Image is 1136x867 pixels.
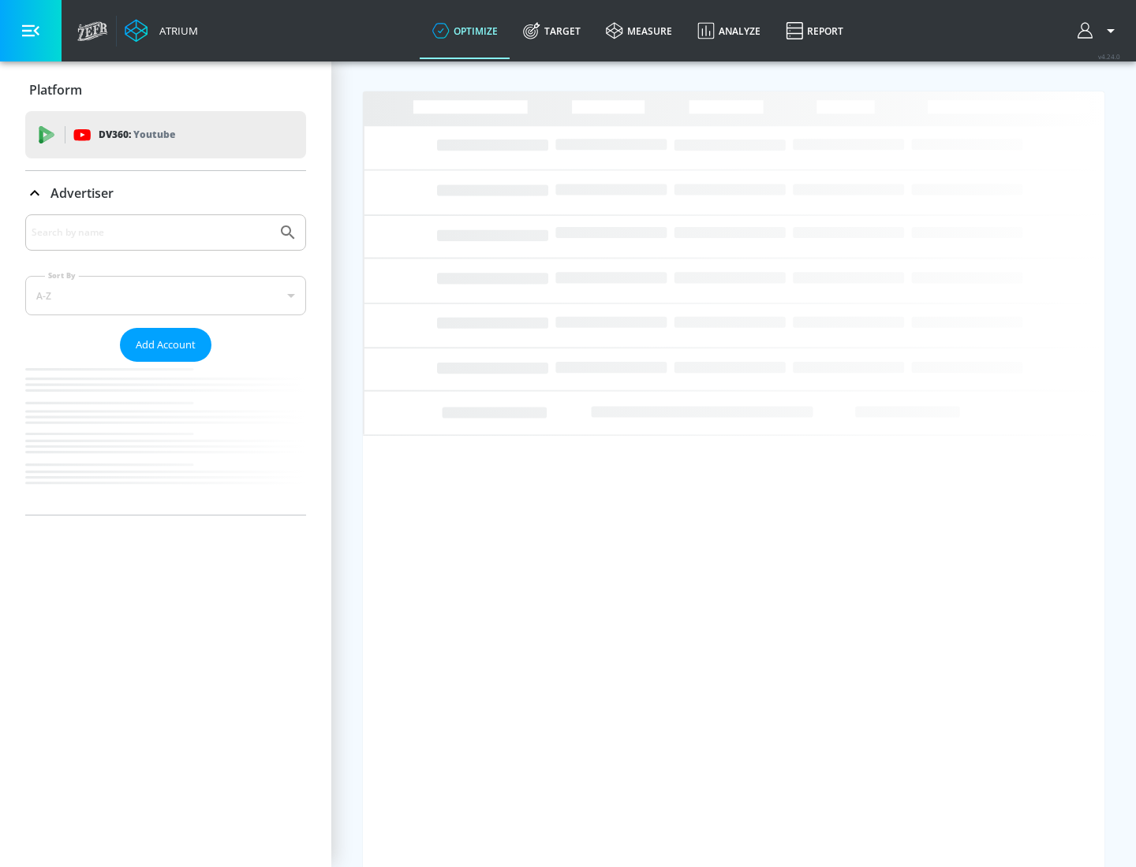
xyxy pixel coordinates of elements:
div: DV360: Youtube [25,111,306,158]
div: Platform [25,68,306,112]
p: Youtube [133,126,175,143]
div: A-Z [25,276,306,315]
input: Search by name [32,222,271,243]
div: Advertiser [25,214,306,515]
a: measure [593,2,685,59]
div: Atrium [153,24,198,38]
button: Add Account [120,328,211,362]
p: DV360: [99,126,175,143]
p: Platform [29,81,82,99]
a: Target [510,2,593,59]
a: Atrium [125,19,198,43]
span: v 4.24.0 [1098,52,1120,61]
label: Sort By [45,270,79,281]
div: Advertiser [25,171,306,215]
a: Report [773,2,856,59]
span: Add Account [136,336,196,354]
a: Analyze [685,2,773,59]
a: optimize [420,2,510,59]
nav: list of Advertiser [25,362,306,515]
p: Advertiser [50,184,114,202]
